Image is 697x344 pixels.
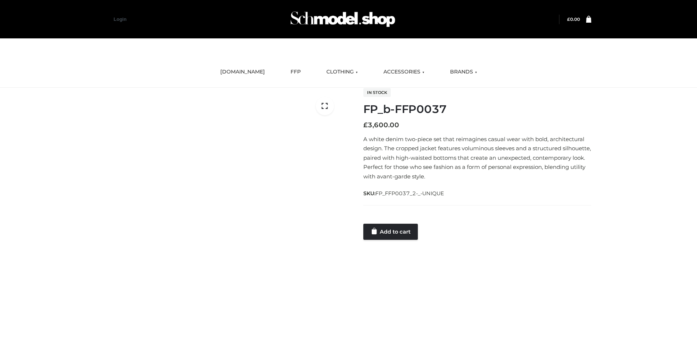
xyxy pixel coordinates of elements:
[363,224,418,240] a: Add to cart
[363,103,591,116] h1: FP_b-FFP0037
[363,121,399,129] bdi: 3,600.00
[363,189,445,198] span: SKU:
[215,64,270,80] a: [DOMAIN_NAME]
[363,88,391,97] span: In stock
[114,16,127,22] a: Login
[288,5,398,34] img: Schmodel Admin 964
[378,64,430,80] a: ACCESSORIES
[375,190,444,197] span: FP_FFP0037_2-_-UNIQUE
[567,16,580,22] a: £0.00
[363,121,368,129] span: £
[567,16,580,22] bdi: 0.00
[567,16,570,22] span: £
[363,135,591,181] p: A white denim two-piece set that reimagines casual wear with bold, architectural design. The crop...
[445,64,483,80] a: BRANDS
[321,64,363,80] a: CLOTHING
[285,64,306,80] a: FFP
